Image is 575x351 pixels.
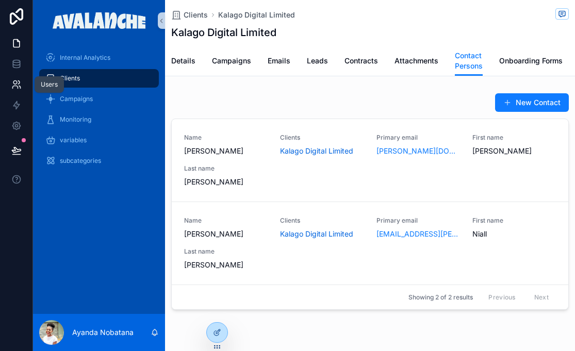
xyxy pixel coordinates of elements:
a: Attachments [395,52,438,72]
span: Monitoring [60,115,91,124]
a: Contracts [344,52,378,72]
span: [PERSON_NAME] [184,177,268,187]
span: Campaigns [60,95,93,103]
a: [EMAIL_ADDRESS][PERSON_NAME][DOMAIN_NAME] [376,229,460,239]
span: Onboarding Forms [499,56,563,66]
a: Campaigns [39,90,159,108]
a: Contact Persons [455,46,483,76]
span: [PERSON_NAME] [184,146,268,156]
span: [PERSON_NAME] [184,260,268,270]
span: Name [184,133,268,142]
a: Leads [307,52,328,72]
span: Internal Analytics [60,54,110,62]
p: Ayanda Nobatana [72,327,134,338]
span: Name [184,216,268,225]
span: Emails [268,56,290,66]
span: Showing 2 of 2 results [408,293,473,302]
a: Internal Analytics [39,48,159,67]
button: New Contact [495,93,569,112]
a: Kalago Digital Limited [280,229,353,239]
span: Leads [307,56,328,66]
a: Onboarding Forms [499,52,563,72]
a: Clients [171,10,208,20]
img: App logo [53,12,146,29]
a: variables [39,131,159,149]
a: Monitoring [39,110,159,129]
span: First name [472,216,556,225]
span: Contracts [344,56,378,66]
span: Last name [184,247,268,256]
span: Clients [60,74,80,82]
a: Emails [268,52,290,72]
a: Clients [39,69,159,88]
span: subcategories [60,157,101,165]
span: Clients [280,216,364,225]
span: Details [171,56,195,66]
a: Kalago Digital Limited [280,146,353,156]
span: Contact Persons [455,51,483,71]
span: First name [472,133,556,142]
span: Clients [280,133,364,142]
h1: Kalago Digital Limited [171,25,276,40]
span: Clients [184,10,208,20]
a: subcategories [39,152,159,170]
span: Niall [472,229,556,239]
span: variables [60,136,87,144]
a: Campaigns [212,52,251,72]
span: [PERSON_NAME] [184,229,268,239]
a: Details [171,52,195,72]
a: [PERSON_NAME][DOMAIN_NAME][EMAIL_ADDRESS][PERSON_NAME][DOMAIN_NAME] [376,146,460,156]
span: Attachments [395,56,438,66]
span: Primary email [376,216,460,225]
div: Users [41,80,58,89]
a: Kalago Digital Limited [218,10,295,20]
div: scrollable content [33,41,165,183]
span: Primary email [376,133,460,142]
span: Last name [184,164,268,173]
span: Campaigns [212,56,251,66]
span: [PERSON_NAME] [472,146,556,156]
